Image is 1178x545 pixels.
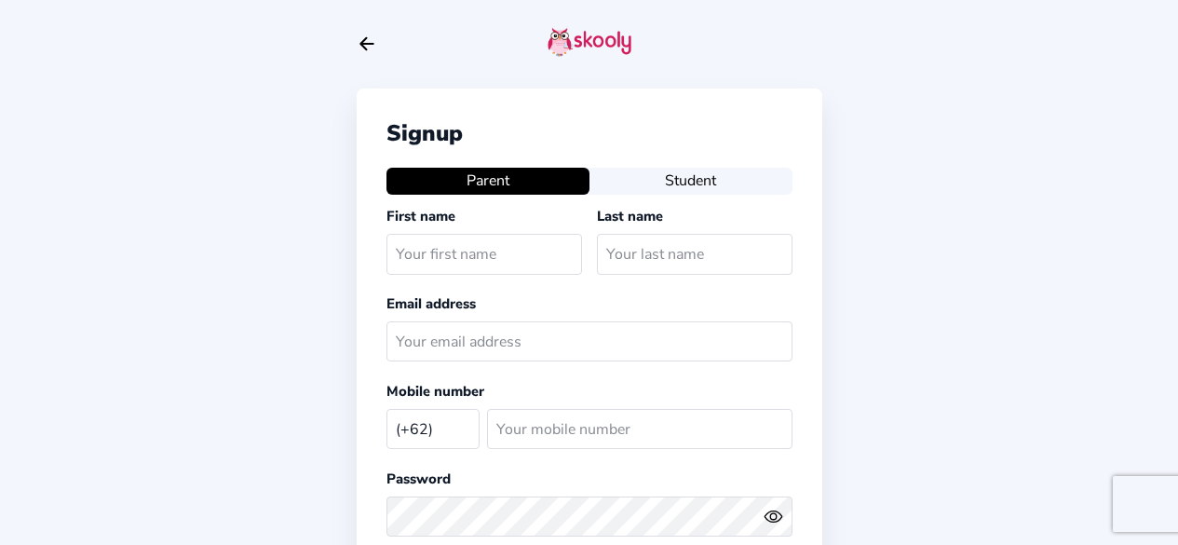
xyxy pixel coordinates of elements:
button: eye outlineeye off outline [764,507,792,526]
button: arrow back outline [357,34,377,54]
img: skooly-logo.png [548,27,631,57]
input: Your email address [386,321,792,361]
div: Signup [386,118,792,148]
label: Email address [386,294,476,313]
ion-icon: eye outline [764,507,783,526]
button: Student [589,168,792,194]
input: Your last name [597,234,792,274]
label: Password [386,470,451,488]
input: Your mobile number [487,409,792,449]
label: Mobile number [386,382,484,401]
label: First name [386,207,455,225]
label: Last name [597,207,663,225]
button: Parent [386,168,589,194]
input: Your first name [386,234,582,274]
